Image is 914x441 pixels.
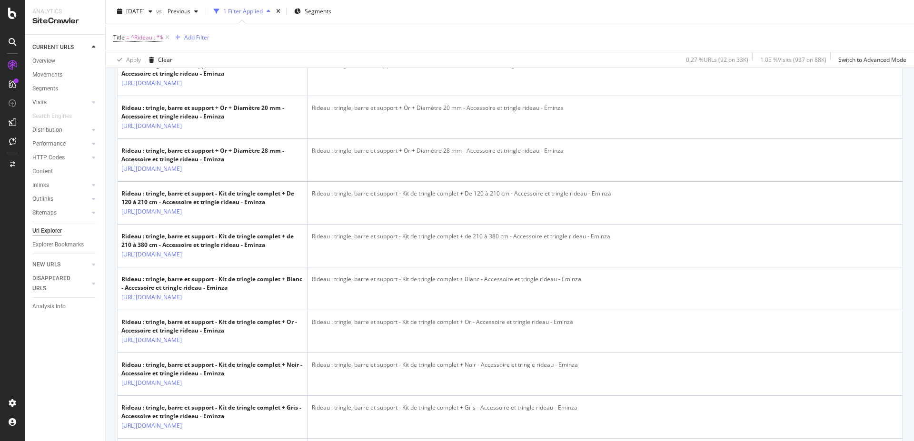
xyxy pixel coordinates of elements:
div: 1 Filter Applied [223,7,263,15]
div: Explorer Bookmarks [32,240,84,250]
div: Rideau : tringle, barre et support - Kit de tringle complet + Or - Accessoire et tringle rideau -... [312,318,898,326]
a: CURRENT URLS [32,42,89,52]
div: Switch to Advanced Mode [838,56,906,64]
div: Movements [32,70,62,80]
div: Rideau : tringle, barre et support - Kit de tringle complet + Noir - Accessoire et tringle rideau... [121,361,304,378]
a: [URL][DOMAIN_NAME] [121,207,182,216]
div: Rideau : tringle, barre et support - Kit de tringle complet + Noir - Accessoire et tringle rideau... [312,361,898,369]
div: Rideau : tringle, barre et support - Kit de tringle complet + de 210 à 380 cm - Accessoire et tri... [312,232,898,241]
span: 2025 Sep. 8th [126,7,145,15]
button: Clear [145,52,172,68]
div: Distribution [32,125,62,135]
a: Sitemaps [32,208,89,218]
span: = [126,33,129,41]
div: Rideau : tringle, barre et support + Or + Diamètre 28 mm - Accessoire et tringle rideau - Eminza [312,147,898,155]
button: Segments [290,4,335,19]
button: Switch to Advanced Mode [835,52,906,68]
a: [URL][DOMAIN_NAME] [121,121,182,131]
span: Segments [305,7,331,15]
div: Performance [32,139,66,149]
span: Previous [164,7,190,15]
a: Performance [32,139,89,149]
div: Rideau : tringle, barre et support - Kit de tringle complet + de 210 à 380 cm - Accessoire et tri... [121,232,304,249]
a: [URL][DOMAIN_NAME] [121,421,182,431]
div: 1.05 % Visits ( 937 on 88K ) [760,56,826,64]
div: Rideau : tringle, barre et support + Or + de 210 à 380 cm - Accessoire et tringle rideau - Eminza [121,61,304,78]
a: Outlinks [32,194,89,204]
a: [URL][DOMAIN_NAME] [121,250,182,259]
div: Overview [32,56,55,66]
button: 1 Filter Applied [210,4,274,19]
a: Explorer Bookmarks [32,240,99,250]
div: 0.27 % URLs ( 92 on 33K ) [686,56,748,64]
div: Visits [32,98,47,108]
div: Rideau : tringle, barre et support + Or + Diamètre 20 mm - Accessoire et tringle rideau - Eminza [121,104,304,121]
div: HTTP Codes [32,153,65,163]
a: [URL][DOMAIN_NAME] [121,378,182,388]
div: SiteCrawler [32,16,98,27]
a: Content [32,167,99,176]
div: Add Filter [184,33,209,41]
a: Movements [32,70,99,80]
div: Url Explorer [32,226,62,236]
a: NEW URLS [32,260,89,270]
div: Outlinks [32,194,53,204]
button: [DATE] [113,4,156,19]
a: [URL][DOMAIN_NAME] [121,293,182,302]
a: Distribution [32,125,89,135]
div: DISAPPEARED URLS [32,274,80,294]
div: Apply [126,56,141,64]
div: Sitemaps [32,208,57,218]
div: Rideau : tringle, barre et support - Kit de tringle complet + De 120 à 210 cm - Accessoire et tri... [312,189,898,198]
a: HTTP Codes [32,153,89,163]
a: [URL][DOMAIN_NAME] [121,164,182,174]
div: Analysis Info [32,302,66,312]
div: NEW URLS [32,260,60,270]
div: times [274,7,282,16]
button: Apply [113,52,141,68]
div: Rideau : tringle, barre et support + Or + Diamètre 20 mm - Accessoire et tringle rideau - Eminza [312,104,898,112]
span: Title [113,33,125,41]
a: Search Engines [32,111,81,121]
div: Content [32,167,53,176]
span: ^Rideau :.*$ [131,31,163,44]
div: Inlinks [32,180,49,190]
a: Overview [32,56,99,66]
div: Rideau : tringle, barre et support - Kit de tringle complet + Blanc - Accessoire et tringle ridea... [312,275,898,284]
div: Segments [32,84,58,94]
div: Clear [158,56,172,64]
a: Analysis Info [32,302,99,312]
button: Previous [164,4,202,19]
a: Inlinks [32,180,89,190]
a: DISAPPEARED URLS [32,274,89,294]
div: Rideau : tringle, barre et support - Kit de tringle complet + Blanc - Accessoire et tringle ridea... [121,275,304,292]
div: Rideau : tringle, barre et support - Kit de tringle complet + Gris - Accessoire et tringle rideau... [121,403,304,421]
div: Rideau : tringle, barre et support - Kit de tringle complet + Gris - Accessoire et tringle rideau... [312,403,898,412]
div: Rideau : tringle, barre et support - Kit de tringle complet + De 120 à 210 cm - Accessoire et tri... [121,189,304,206]
div: Rideau : tringle, barre et support + Or + Diamètre 28 mm - Accessoire et tringle rideau - Eminza [121,147,304,164]
a: Url Explorer [32,226,99,236]
div: Rideau : tringle, barre et support - Kit de tringle complet + Or - Accessoire et tringle rideau -... [121,318,304,335]
a: [URL][DOMAIN_NAME] [121,335,182,345]
a: [URL][DOMAIN_NAME] [121,78,182,88]
a: Visits [32,98,89,108]
span: vs [156,7,164,15]
button: Add Filter [171,32,209,43]
div: Analytics [32,8,98,16]
div: Search Engines [32,111,72,121]
div: CURRENT URLS [32,42,74,52]
a: Segments [32,84,99,94]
